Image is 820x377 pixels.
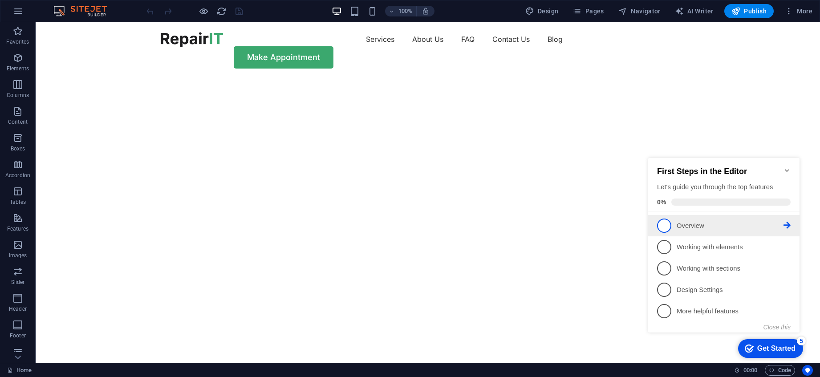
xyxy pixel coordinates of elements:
div: Let's guide you through the top features [12,37,146,47]
span: More [784,7,812,16]
p: Working with sections [32,119,139,128]
p: Working with elements [32,97,139,107]
p: Design Settings [32,140,139,150]
li: Working with sections [4,113,155,134]
h6: Session time [734,365,758,376]
p: Tables [10,199,26,206]
span: Design [525,7,559,16]
button: AI Writer [671,4,717,18]
button: Usercentrics [802,365,813,376]
li: Design Settings [4,134,155,155]
button: Pages [569,4,607,18]
div: Get Started 5 items remaining, 0% complete [93,194,158,213]
span: AI Writer [675,7,714,16]
p: More helpful features [32,162,139,171]
a: Click to cancel selection. Double-click to open Pages [7,365,32,376]
p: Features [7,225,28,232]
div: Design (Ctrl+Alt+Y) [522,4,562,18]
p: Columns [7,92,29,99]
p: Elements [7,65,29,72]
button: Close this [119,178,146,186]
p: Slider [11,279,25,286]
button: Click here to leave preview mode and continue editing [198,6,209,16]
button: Code [765,365,795,376]
p: Footer [10,332,26,339]
i: Reload page [216,6,227,16]
p: Header [9,305,27,312]
span: Publish [731,7,767,16]
img: Editor Logo [51,6,118,16]
span: Pages [572,7,604,16]
button: Publish [724,4,774,18]
button: Design [522,4,562,18]
p: Content [8,118,28,126]
button: More [781,4,816,18]
li: Overview [4,70,155,91]
p: Favorites [6,38,29,45]
p: Accordion [5,172,30,179]
div: Get Started [113,199,151,207]
button: reload [216,6,227,16]
div: Minimize checklist [139,22,146,29]
p: Boxes [11,145,25,152]
h2: First Steps in the Editor [12,22,146,31]
li: More helpful features [4,155,155,177]
span: 00 00 [743,365,757,376]
span: Navigator [618,7,661,16]
span: : [750,367,751,373]
p: Overview [32,76,139,85]
p: Images [9,252,27,259]
span: 0% [12,53,27,61]
h6: 100% [398,6,413,16]
button: Navigator [615,4,664,18]
i: On resize automatically adjust zoom level to fit chosen device. [422,7,430,15]
span: Code [769,365,791,376]
li: Working with elements [4,91,155,113]
button: 100% [385,6,417,16]
div: 5 [152,191,161,200]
